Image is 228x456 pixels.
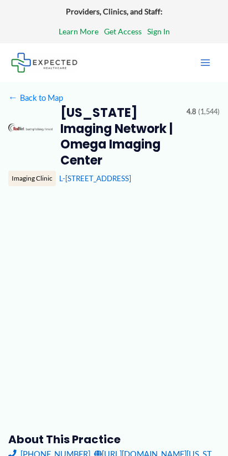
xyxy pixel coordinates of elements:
button: Main menu toggle [194,51,217,74]
span: ← [8,93,18,103]
a: L-[STREET_ADDRESS] [59,174,131,183]
div: Imaging Clinic [8,171,56,186]
a: ←Back to Map [8,90,63,105]
strong: Providers, Clinics, and Staff: [66,7,163,16]
a: Get Access [104,24,142,39]
img: Expected Healthcare Logo - side, dark font, small [11,53,77,72]
span: (1,544) [198,105,220,119]
h2: [US_STATE] Imaging Network | Omega Imaging Center [60,105,179,168]
a: Learn More [59,24,99,39]
h3: About this practice [8,432,220,447]
span: 4.8 [186,105,196,119]
a: Sign In [147,24,170,39]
